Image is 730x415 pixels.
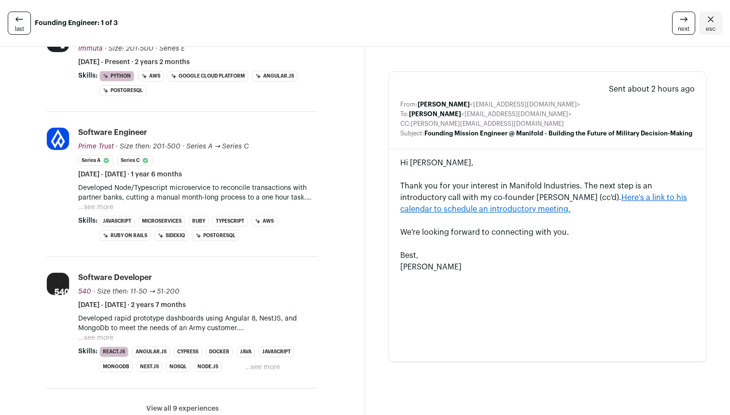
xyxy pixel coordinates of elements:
span: Prime Trust [78,143,114,150]
li: Sidekiq [154,230,188,241]
span: [DATE] - Present · 2 years 2 months [78,57,190,67]
span: Immuta [78,45,103,52]
li: Java [237,347,255,357]
dt: CC: [400,120,411,128]
span: next [678,25,689,33]
span: Series A → Series C [186,143,249,150]
b: [PERSON_NAME] [418,101,470,107]
a: next [672,12,695,35]
span: Skills: [78,216,98,226]
span: · [182,142,184,151]
span: esc [706,25,716,33]
li: NoSQL [166,361,190,372]
li: React.js [99,347,128,357]
span: [DATE] - [DATE] · 2 years 7 months [78,300,186,310]
div: Software Developer [78,272,152,283]
li: Ruby [189,216,209,227]
span: · Size: 201-500 [105,45,154,52]
button: View all 9 experiences [146,404,219,414]
a: last [8,12,31,35]
img: 61f34239656314a07e432d1a588e45f2cfc658673f804fa655b1aed5b232e5ab.jpg [47,273,69,295]
dt: From: [400,101,418,108]
li: Angular.js [132,347,170,357]
dt: To: [400,110,409,118]
button: ...see more [78,333,113,343]
li: Google Cloud Platform [168,71,248,81]
li: MongoDB [99,361,133,372]
dd: <[EMAIL_ADDRESS][DOMAIN_NAME]> [418,101,580,108]
li: AWS [252,216,277,227]
span: · [155,44,157,54]
li: Angular.js [252,71,297,81]
li: Series C [117,155,153,166]
span: [DATE] - [DATE] · 1 year 6 months [78,170,182,179]
span: last [15,25,24,33]
span: · Size then: 11-50 → 51-200 [93,288,180,295]
div: Software Engineer [78,127,147,138]
p: Developed rapid prototype dashboards using Angular 8, NestJS, and MongoDb to meet the needs of an... [78,314,318,333]
li: Docker [206,347,233,357]
li: Node.js [194,361,222,372]
li: Series A [78,155,113,166]
div: Hi [PERSON_NAME], [400,157,695,169]
li: JavaScript [259,347,294,357]
div: Thank you for your interest in Manifold Industries. The next step is an introductory call with my... [400,180,695,215]
li: TypeScript [212,216,248,227]
li: Python [99,71,134,81]
div: Best, [400,250,695,261]
button: ...see more [78,202,113,212]
b: Founding Mission Engineer @ Manifold - Building the Future of Military Decision-Making [424,130,692,136]
span: Skills: [78,347,98,356]
li: Ruby on Rails [99,230,151,241]
span: Skills: [78,71,98,80]
p: Developed Node/Typescript microservice to reconcile transactions with partner banks, cutting a ma... [78,183,318,202]
div: We're looking forward to connecting with you. [400,227,695,238]
span: Sent about 2 hours ago [609,83,695,95]
li: AWS [138,71,164,81]
img: 2e09657ba98a7273c847ab19b953725bc153e4de8e5d4d7b62f56a365d9d350c.jpg [47,128,69,150]
dd: [PERSON_NAME][EMAIL_ADDRESS][DOMAIN_NAME] [411,120,564,128]
dd: <[EMAIL_ADDRESS][DOMAIN_NAME]> [409,110,572,118]
strong: Founding Engineer: 1 of 3 [35,18,118,28]
a: Close [699,12,722,35]
li: JavaScript [99,216,135,227]
button: ...see more [245,362,280,372]
dt: Subject: [400,130,424,137]
li: Cypress [174,347,202,357]
b: [PERSON_NAME] [409,111,461,117]
li: PostgreSQL [99,85,146,96]
li: Nest.js [137,361,162,372]
span: 540 [78,288,91,295]
li: PostgreSQL [192,230,239,241]
span: · Size then: 201-500 [116,143,181,150]
span: Series E [159,45,185,52]
li: Microservices [139,216,185,227]
div: [PERSON_NAME] [400,261,695,273]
